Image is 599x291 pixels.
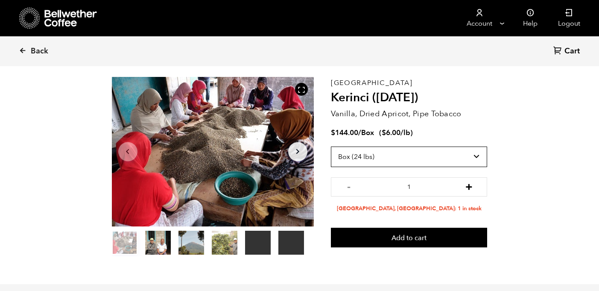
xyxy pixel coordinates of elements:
[358,128,361,138] span: /
[400,128,410,138] span: /lb
[331,128,358,138] bdi: 144.00
[31,46,48,56] span: Back
[464,182,474,190] button: +
[379,128,413,138] span: ( )
[344,182,354,190] button: -
[382,128,400,138] bdi: 6.00
[278,231,304,255] video: Your browser does not support the video tag.
[361,128,374,138] span: Box
[331,108,488,120] p: Vanilla, Dried Apricot, Pipe Tobacco
[331,91,488,105] h2: Kerinci ([DATE])
[382,128,386,138] span: $
[331,128,335,138] span: $
[564,46,580,56] span: Cart
[553,46,582,57] a: Cart
[331,228,488,247] button: Add to cart
[245,231,271,255] video: Your browser does not support the video tag.
[331,205,488,213] li: [GEOGRAPHIC_DATA], [GEOGRAPHIC_DATA]: 1 in stock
